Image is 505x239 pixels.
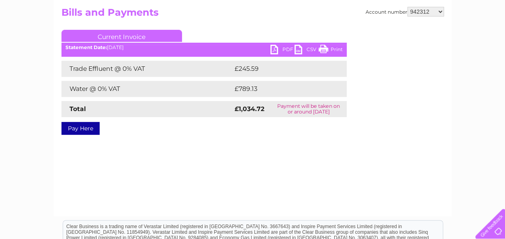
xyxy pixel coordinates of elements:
[70,105,86,113] strong: Total
[233,81,332,97] td: £789.13
[65,44,107,50] b: Statement Date:
[270,45,294,56] a: PDF
[61,81,233,97] td: Water @ 0% VAT
[354,4,409,14] a: 0333 014 3131
[63,4,443,39] div: Clear Business is a trading name of Verastar Limited (registered in [GEOGRAPHIC_DATA] No. 3667643...
[61,45,347,50] div: [DATE]
[61,61,233,77] td: Trade Effluent @ 0% VAT
[478,34,497,40] a: Log out
[319,45,343,56] a: Print
[406,34,430,40] a: Telecoms
[452,34,471,40] a: Contact
[61,30,182,42] a: Current Invoice
[384,34,401,40] a: Energy
[366,7,444,16] div: Account number
[235,105,264,113] strong: £1,034.72
[61,7,444,22] h2: Bills and Payments
[435,34,447,40] a: Blog
[294,45,319,56] a: CSV
[18,21,59,45] img: logo.png
[364,34,379,40] a: Water
[61,122,100,135] a: Pay Here
[233,61,333,77] td: £245.59
[271,101,347,117] td: Payment will be taken on or around [DATE]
